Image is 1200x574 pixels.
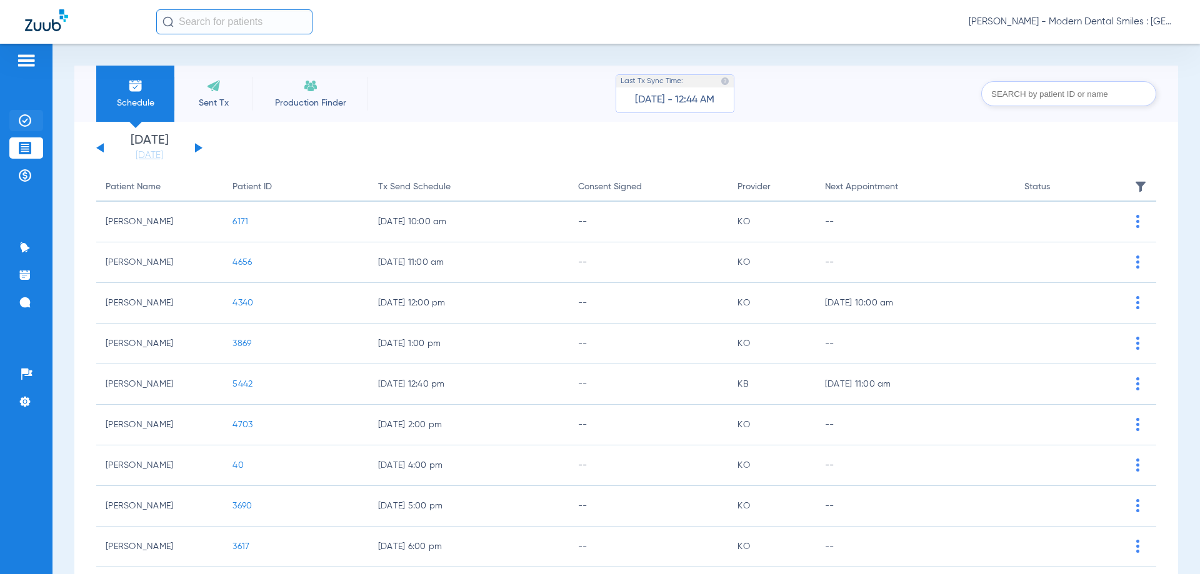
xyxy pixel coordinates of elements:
[96,486,223,527] td: [PERSON_NAME]
[378,337,559,350] span: [DATE] 1:00 pm
[1136,458,1139,472] img: group-vertical.svg
[816,202,1016,242] td: --
[816,527,1016,567] td: --
[569,527,729,567] td: --
[981,81,1156,106] input: SEARCH by patient ID or name
[1024,180,1114,194] div: Status
[378,378,559,390] span: [DATE] 12:40 pm
[1136,255,1139,269] img: group-vertical.svg
[184,97,243,109] span: Sent Tx
[232,339,251,348] span: 3869
[232,180,272,194] div: Patient ID
[232,299,253,307] span: 4340
[378,297,559,309] span: [DATE] 12:00 pm
[378,418,559,431] span: [DATE] 2:00 pm
[1136,540,1139,553] img: group-vertical.svg
[303,78,318,93] img: Recare
[96,405,223,445] td: [PERSON_NAME]
[737,180,806,194] div: Provider
[569,364,729,405] td: --
[569,445,729,486] td: --
[128,78,143,93] img: Schedule
[825,180,1006,194] div: Next Appointment
[969,16,1175,28] span: [PERSON_NAME] - Modern Dental Smiles : [GEOGRAPHIC_DATA]
[378,540,559,553] span: [DATE] 6:00 pm
[112,149,187,162] a: [DATE]
[96,324,223,364] td: [PERSON_NAME]
[162,16,174,27] img: Search Icon
[232,180,359,194] div: Patient ID
[96,364,223,405] td: [PERSON_NAME]
[816,324,1016,364] td: --
[378,215,559,228] span: [DATE] 10:00 am
[1134,181,1147,193] img: filter.svg
[232,217,248,226] span: 6171
[728,364,815,405] td: KB
[569,242,729,283] td: --
[16,53,36,68] img: hamburger-icon
[156,9,312,34] input: Search for patients
[96,527,223,567] td: [PERSON_NAME]
[1024,180,1050,194] div: Status
[728,242,815,283] td: KO
[378,180,451,194] div: Tx Send Schedule
[96,283,223,324] td: [PERSON_NAME]
[378,180,559,194] div: Tx Send Schedule
[378,459,559,472] span: [DATE] 4:00 pm
[728,527,815,567] td: KO
[816,405,1016,445] td: --
[232,258,252,267] span: 4656
[569,486,729,527] td: --
[569,405,729,445] td: --
[635,94,714,106] span: [DATE] - 12:44 AM
[1136,215,1139,228] img: group-vertical.svg
[232,502,252,510] span: 3690
[728,486,815,527] td: KO
[1136,296,1139,309] img: group-vertical.svg
[112,134,187,162] li: [DATE]
[737,180,771,194] div: Provider
[578,180,642,194] div: Consent Signed
[728,445,815,486] td: KO
[232,461,244,470] span: 40
[96,242,223,283] td: [PERSON_NAME]
[825,180,898,194] div: Next Appointment
[569,324,729,364] td: --
[1136,499,1139,512] img: group-vertical.svg
[569,283,729,324] td: --
[106,180,161,194] div: Patient Name
[232,420,252,429] span: 4703
[728,405,815,445] td: KO
[569,202,729,242] td: --
[816,364,1016,405] td: [DATE] 11:00 am
[96,445,223,486] td: [PERSON_NAME]
[721,77,729,86] img: last sync help info
[816,283,1016,324] td: [DATE] 10:00 am
[728,202,815,242] td: KO
[96,202,223,242] td: [PERSON_NAME]
[378,256,559,269] span: [DATE] 11:00 am
[206,78,221,93] img: Sent Tx
[728,283,815,324] td: KO
[578,180,719,194] div: Consent Signed
[1136,418,1139,431] img: group-vertical.svg
[816,445,1016,486] td: --
[106,180,214,194] div: Patient Name
[621,75,683,87] span: Last Tx Sync Time:
[1136,337,1139,350] img: group-vertical.svg
[232,542,249,551] span: 3617
[1136,377,1139,390] img: group-vertical.svg
[378,500,559,512] span: [DATE] 5:00 pm
[816,242,1016,283] td: --
[106,97,165,109] span: Schedule
[262,97,359,109] span: Production Finder
[816,486,1016,527] td: --
[728,324,815,364] td: KO
[25,9,68,31] img: Zuub Logo
[232,380,252,388] span: 5442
